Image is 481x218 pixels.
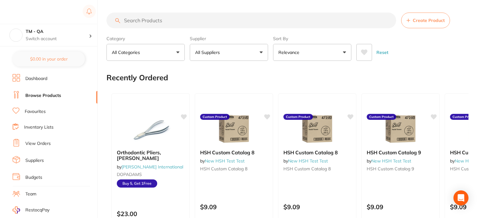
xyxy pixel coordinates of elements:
[106,36,185,41] label: Category
[190,44,268,61] button: All Suppliers
[117,172,184,177] small: DOPADAMS
[25,157,44,164] a: Suppliers
[205,158,245,164] a: New HSH Test Test
[25,191,36,197] a: Team
[283,150,351,155] b: HSH Custom Catalog 8
[13,8,53,16] img: Restocq Logo
[288,158,328,164] a: New HSH Test Test
[278,49,302,56] p: Relevance
[401,13,450,28] button: Create Product
[26,36,89,42] p: Switch account
[25,109,46,115] a: Favourites
[200,150,268,155] b: HSH Custom Catalog 8
[25,174,42,181] a: Budgets
[380,113,421,145] img: HSH Custom Catalog 9
[367,158,411,164] span: by
[367,150,434,155] b: HSH Custom Catalog 9
[117,164,183,170] span: by
[25,207,49,213] span: RestocqPay
[122,164,183,170] a: [PERSON_NAME] International
[450,114,479,120] label: Custom Product
[26,29,89,35] h4: TM - QA
[283,166,351,171] small: HSH Custom Catalog 8
[273,36,351,41] label: Sort By
[200,158,245,164] span: by
[106,44,185,61] button: All Categories
[24,124,54,130] a: Inventory Lists
[13,51,85,66] button: $0.00 in your order
[367,203,434,210] p: $9.09
[367,114,396,120] label: Custom Product
[10,29,22,41] img: TM - QA
[371,158,411,164] a: New HSH Test Test
[13,5,53,19] a: Restocq Logo
[283,114,313,120] label: Custom Product
[200,203,268,210] p: $9.09
[190,36,268,41] label: Supplier
[25,76,47,82] a: Dashboard
[195,49,222,56] p: All Suppliers
[106,13,396,28] input: Search Products
[283,158,328,164] span: by
[117,210,184,217] p: $23.00
[117,150,184,161] b: Orthodontic Pliers, Adams
[214,113,254,145] img: HSH Custom Catalog 8
[375,44,390,61] button: Reset
[13,206,49,214] a: RestocqPay
[283,203,351,210] p: $9.09
[367,166,434,171] small: HSH Custom Catalog 9
[117,179,157,188] span: Buy 5, Get 1 Free
[13,206,20,214] img: RestocqPay
[273,44,351,61] button: Relevance
[297,113,338,145] img: HSH Custom Catalog 8
[106,73,168,82] h2: Recently Ordered
[453,190,468,205] div: Open Intercom Messenger
[200,166,268,171] small: HSH Custom Catalog 8
[112,49,142,56] p: All Categories
[413,18,445,23] span: Create Product
[130,113,171,145] img: Orthodontic Pliers, Adams
[25,93,61,99] a: Browse Products
[25,141,51,147] a: View Orders
[200,114,230,120] label: Custom Product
